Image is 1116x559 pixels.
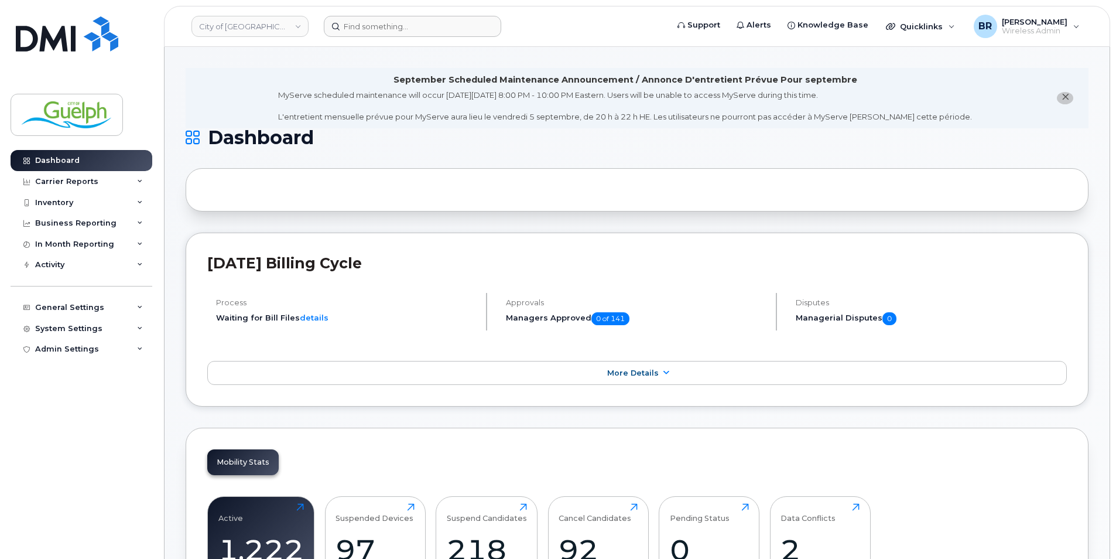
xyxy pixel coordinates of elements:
h5: Managers Approved [506,312,766,325]
button: close notification [1057,92,1073,104]
span: 0 of 141 [591,312,629,325]
div: MyServe scheduled maintenance will occur [DATE][DATE] 8:00 PM - 10:00 PM Eastern. Users will be u... [278,90,972,122]
span: 0 [882,312,896,325]
div: Active [218,503,243,523]
h4: Approvals [506,298,766,307]
h4: Disputes [796,298,1067,307]
div: Pending Status [670,503,730,523]
h4: Process [216,298,476,307]
h5: Managerial Disputes [796,312,1067,325]
a: details [300,313,328,322]
div: Cancel Candidates [559,503,631,523]
span: More Details [607,369,659,377]
div: Suspend Candidates [447,503,527,523]
div: Data Conflicts [780,503,836,523]
h2: [DATE] Billing Cycle [207,254,1067,272]
li: Waiting for Bill Files [216,312,476,323]
div: Suspended Devices [336,503,413,523]
span: Dashboard [208,129,314,146]
div: September Scheduled Maintenance Announcement / Annonce D'entretient Prévue Pour septembre [393,74,857,86]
